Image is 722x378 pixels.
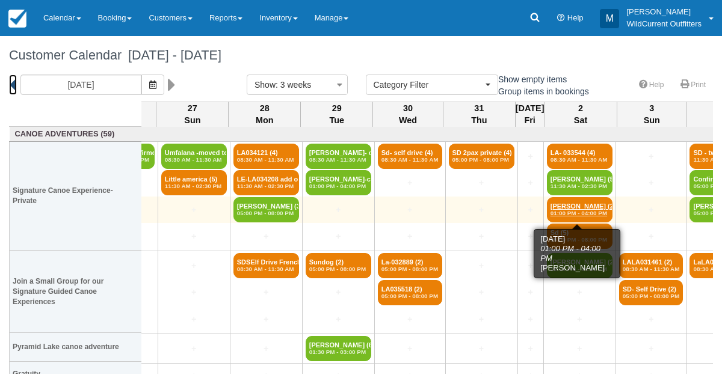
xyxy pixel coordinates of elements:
[551,236,609,243] em: 05:00 PM - 08:00 PM
[484,70,575,88] label: Show empty items
[521,260,540,272] a: +
[161,230,227,243] a: +
[449,204,514,216] a: +
[449,177,514,189] a: +
[161,343,227,355] a: +
[673,76,713,94] a: Print
[306,170,371,195] a: [PERSON_NAME]-confirm (4)01:00 PM - 04:00 PM
[449,144,514,169] a: SD 2pax private (4)05:00 PM - 08:00 PM
[306,253,371,278] a: Sundog (2)05:00 PM - 08:00 PM
[233,230,299,243] a: +
[237,266,295,273] em: 08:30 AM - 11:30 AM
[378,144,442,169] a: Sd- self drive (4)08:30 AM - 11:30 AM
[378,204,442,216] a: +
[632,76,671,94] a: Help
[600,9,619,28] div: M
[233,343,299,355] a: +
[306,286,371,299] a: +
[306,336,371,361] a: [PERSON_NAME] (6)01:30 PM - 03:00 PM
[237,183,295,190] em: 11:30 AM - 02:30 PM
[374,79,483,91] span: Category Filter
[276,80,311,90] span: : 3 weeks
[619,204,683,216] a: +
[378,177,442,189] a: +
[378,230,442,243] a: +
[378,343,442,355] a: +
[619,343,683,355] a: +
[547,197,612,222] a: [PERSON_NAME] (2)01:00 PM - 04:00 PM
[309,156,368,163] em: 08:30 AM - 11:30 AM
[623,266,680,273] em: 08:30 AM - 11:30 AM
[381,293,439,300] em: 05:00 PM - 08:00 PM
[233,144,299,169] a: LA034121 (4)08:30 AM - 11:30 AM
[626,6,702,18] p: [PERSON_NAME]
[547,170,612,195] a: [PERSON_NAME] (5)11:30 AM - 02:30 PM
[306,144,371,169] a: [PERSON_NAME]- confir (4)08:30 AM - 11:30 AM
[165,183,223,190] em: 11:30 AM - 02:30 PM
[521,150,540,163] a: +
[229,102,301,127] th: 28 Mon
[306,230,371,243] a: +
[547,253,612,278] a: [PERSON_NAME] (2)01:00 PM - 04:00 PM
[8,10,26,28] img: checkfront-main-nav-mini-logo.png
[301,102,373,127] th: 29 Tue
[449,313,514,326] a: +
[247,75,348,95] button: Show: 3 weeks
[484,87,599,95] span: Group items in bookings
[373,102,443,127] th: 30 Wed
[161,204,227,216] a: +
[378,280,442,305] a: LA035518 (2)05:00 PM - 08:00 PM
[521,286,540,299] a: +
[309,266,368,273] em: 05:00 PM - 08:00 PM
[233,197,299,222] a: [PERSON_NAME] (3)05:00 PM - 08:00 PM
[551,210,609,217] em: 01:00 PM - 04:00 PM
[10,142,142,251] th: Signature Canoe Experience- Private
[366,75,498,95] button: Category Filter
[443,102,515,127] th: 31 Thu
[233,286,299,299] a: +
[521,343,540,355] a: +
[161,313,227,326] a: +
[161,260,227,272] a: +
[619,150,683,163] a: +
[10,251,142,333] th: Join a Small Group for our Signature Guided Canoe Experiences
[449,230,514,243] a: +
[233,313,299,326] a: +
[378,253,442,278] a: La-032889 (2)05:00 PM - 08:00 PM
[233,253,299,278] a: SDSElf Drive French (2)08:30 AM - 11:30 AM
[484,75,576,83] span: Show empty items
[551,156,609,163] em: 08:30 AM - 11:30 AM
[545,102,617,127] th: 2 Sat
[161,144,227,169] a: Umfalana -moved to 1 (4)08:30 AM - 11:30 AM
[306,313,371,326] a: +
[551,266,609,273] em: 01:00 PM - 04:00 PM
[13,129,139,140] a: Canoe Adventures (59)
[619,253,683,278] a: LALA031461 (2)08:30 AM - 11:30 AM
[521,177,540,189] a: +
[617,102,687,127] th: 3 Sun
[521,313,540,326] a: +
[9,48,713,62] h1: Customer Calendar
[567,13,584,22] span: Help
[557,14,565,22] i: Help
[547,313,612,326] a: +
[381,266,439,273] em: 05:00 PM - 08:00 PM
[547,286,612,299] a: +
[619,313,683,326] a: +
[619,230,683,243] a: +
[237,156,295,163] em: 08:30 AM - 11:30 AM
[515,102,545,127] th: [DATE] Fri
[10,333,142,362] th: Pyramid Lake canoe adventure
[449,260,514,272] a: +
[122,47,221,62] span: [DATE] - [DATE]
[161,170,227,195] a: Little america (5)11:30 AM - 02:30 PM
[626,18,702,30] p: WildCurrent Outfitters
[547,144,612,169] a: LA- 033544 (4)08:30 AM - 11:30 AM
[619,280,683,305] a: SD- Self Drive (2)05:00 PM - 08:00 PM
[623,293,680,300] em: 05:00 PM - 08:00 PM
[547,343,612,355] a: +
[619,177,683,189] a: +
[309,349,368,356] em: 01:30 PM - 03:00 PM
[165,156,223,163] em: 08:30 AM - 11:30 AM
[521,204,540,216] a: +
